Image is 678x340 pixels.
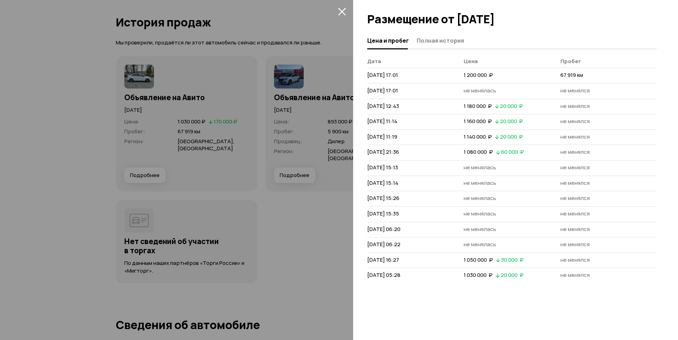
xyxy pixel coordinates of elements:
[367,102,399,110] span: [DATE] 12:43
[464,225,496,233] span: не менялась
[367,117,397,125] span: [DATE] 11:14
[560,271,590,279] span: не менялся
[560,194,590,202] span: не менялся
[464,57,478,65] span: Цена
[464,194,496,202] span: не менялась
[464,102,492,110] span: 1 180 000 ₽
[464,241,496,248] span: не менялась
[464,210,496,217] span: не менялась
[560,241,590,248] span: не менялся
[500,102,523,110] span: 20 000 ₽
[464,179,496,187] span: не менялась
[500,133,523,140] span: 20 000 ₽
[501,148,524,156] span: 60 000 ₽
[464,148,493,156] span: 1 080 000 ₽
[464,87,496,94] span: не менялась
[367,87,398,94] span: [DATE] 17:01
[560,164,590,171] span: не менялся
[464,71,493,79] span: 1 200 000 ₽
[501,256,524,263] span: 30 000 ₽
[367,241,400,248] span: [DATE] 06:22
[367,256,399,263] span: [DATE] 16:27
[464,271,493,279] span: 1 030 000 ₽
[367,194,399,202] span: [DATE] 15:26
[367,271,400,279] span: [DATE] 05:28
[560,87,590,94] span: не менялся
[336,6,347,17] button: закрыть
[560,117,590,125] span: не менялся
[560,102,590,110] span: не менялся
[560,57,581,65] span: Пробег
[560,133,590,140] span: не менялся
[367,37,409,44] span: Цена и пробег
[560,256,590,263] span: не менялся
[560,210,590,217] span: не менялся
[560,148,590,156] span: не менялся
[464,117,492,125] span: 1 160 000 ₽
[367,57,381,65] span: Дата
[367,210,399,217] span: [DATE] 15:35
[464,164,496,171] span: не менялась
[367,148,399,156] span: [DATE] 21:36
[560,179,590,187] span: не менялся
[500,117,523,125] span: 20 000 ₽
[501,271,524,279] span: 20 000 ₽
[367,71,398,79] span: [DATE] 17:01
[560,71,583,79] span: 67 919 км
[367,225,400,233] span: [DATE] 06:20
[464,256,493,263] span: 1 050 000 ₽
[367,133,397,140] span: [DATE] 11:19
[417,37,464,44] span: Полная история
[464,133,492,140] span: 1 140 000 ₽
[367,179,398,187] span: [DATE] 15:14
[367,164,398,171] span: [DATE] 15:13
[560,225,590,233] span: не менялся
